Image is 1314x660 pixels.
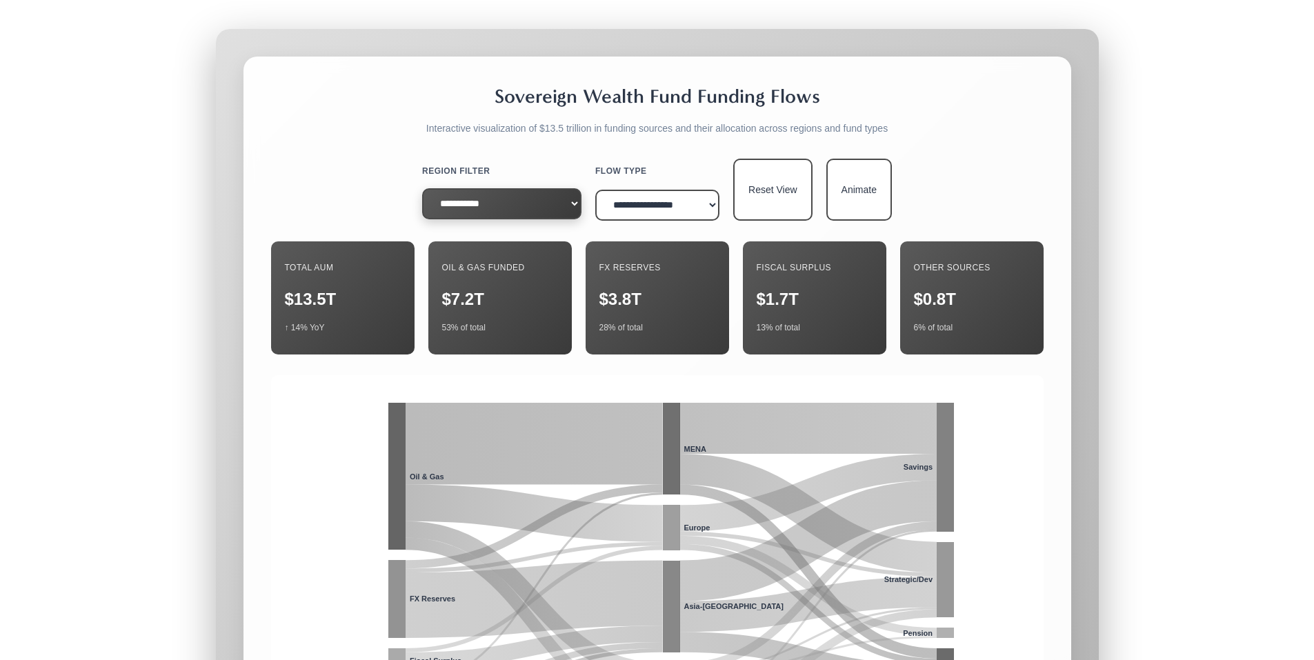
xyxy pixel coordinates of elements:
div: $1.7T [757,286,873,312]
div: Total AUM [285,255,401,281]
p: Interactive visualization of $13.5 trillion in funding sources and their allocation across region... [271,120,1044,137]
label: Flow Type [595,159,719,184]
div: 13% of total [757,315,873,341]
div: Other Sources [914,255,1030,281]
div: Fiscal Surplus [757,255,873,281]
div: 6% of total [914,315,1030,341]
button: Reset View [733,159,813,221]
div: 53% of total [442,315,558,341]
div: FX Reserves [599,255,715,281]
div: ↑ 14% YoY [285,315,401,341]
div: $7.2T [442,286,558,312]
button: Animate [826,159,892,221]
div: 28% of total [599,315,715,341]
label: Region Filter [422,159,581,184]
div: Oil & Gas Funded [442,255,558,281]
h2: Sovereign Wealth Fund Funding Flows [271,84,1044,109]
div: $0.8T [914,286,1030,312]
div: $3.8T [599,286,715,312]
div: $13.5T [285,286,401,312]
